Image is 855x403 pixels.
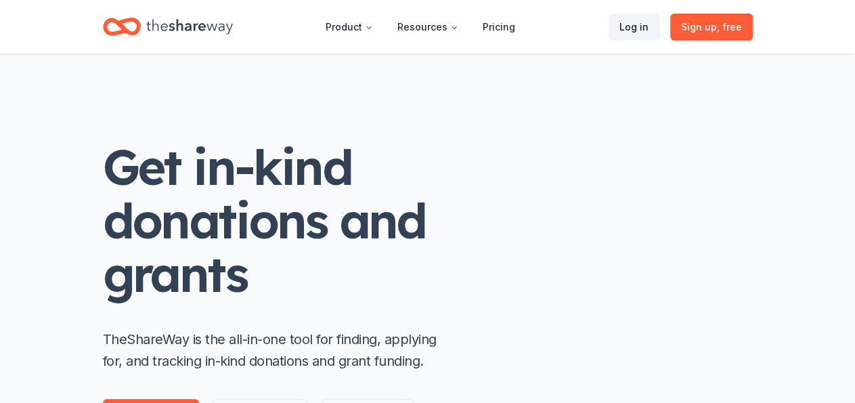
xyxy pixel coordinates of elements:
[670,14,753,41] a: Sign up, free
[387,14,469,41] button: Resources
[681,19,742,35] span: Sign up
[103,140,441,301] h1: Get in-kind donations and grants
[315,14,384,41] button: Product
[609,14,659,41] a: Log in
[103,11,233,43] a: Home
[472,14,526,41] a: Pricing
[103,328,441,372] p: TheShareWay is the all-in-one tool for finding, applying for, and tracking in-kind donations and ...
[717,21,742,33] span: , free
[315,11,526,43] nav: Main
